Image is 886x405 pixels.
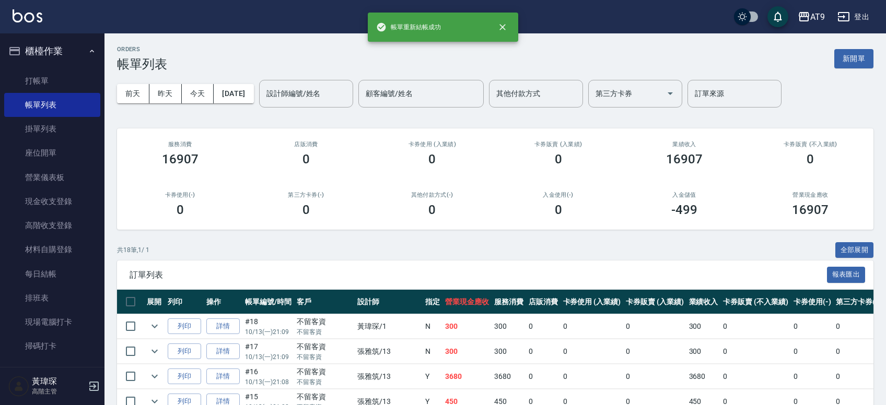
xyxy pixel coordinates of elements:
[634,141,735,148] h2: 業績收入
[555,202,562,217] h3: 0
[117,84,149,103] button: 前天
[168,318,201,335] button: 列印
[686,314,721,339] td: 300
[147,368,162,384] button: expand row
[794,6,829,28] button: AT9
[827,267,866,283] button: 報表匯出
[204,290,242,314] th: 操作
[833,290,883,314] th: 第三方卡券(-)
[297,391,352,402] div: 不留客資
[297,327,352,337] p: 不留客資
[4,286,100,310] a: 排班表
[623,290,686,314] th: 卡券販賣 (入業績)
[791,364,834,389] td: 0
[791,290,834,314] th: 卡券使用(-)
[807,152,814,166] h3: 0
[4,93,100,117] a: 帳單列表
[177,202,184,217] h3: 0
[526,339,561,364] td: 0
[245,327,292,337] p: 10/13 (一) 21:09
[214,84,253,103] button: [DATE]
[491,16,514,39] button: close
[634,192,735,198] h2: 入金儲值
[302,202,310,217] h3: 0
[423,364,442,389] td: Y
[242,290,294,314] th: 帳單編號/時間
[526,290,561,314] th: 店販消費
[182,84,214,103] button: 今天
[130,270,827,280] span: 訂單列表
[833,364,883,389] td: 0
[117,245,149,255] p: 共 18 筆, 1 / 1
[355,290,423,314] th: 設計師
[162,152,199,166] h3: 16907
[245,352,292,362] p: 10/13 (一) 21:09
[720,364,790,389] td: 0
[423,314,442,339] td: N
[720,290,790,314] th: 卡券販賣 (不入業績)
[4,165,100,189] a: 營業儀表板
[686,339,721,364] td: 300
[147,343,162,359] button: expand row
[492,314,526,339] td: 300
[297,377,352,387] p: 不留客資
[245,377,292,387] p: 10/13 (一) 21:08
[13,9,42,22] img: Logo
[168,368,201,385] button: 列印
[720,314,790,339] td: 0
[428,152,436,166] h3: 0
[671,202,697,217] h3: -499
[561,290,624,314] th: 卡券使用 (入業績)
[834,53,873,63] a: 新開單
[623,339,686,364] td: 0
[492,364,526,389] td: 3680
[4,189,100,213] a: 現金收支登錄
[4,69,100,93] a: 打帳單
[297,366,352,377] div: 不留客資
[117,57,167,72] h3: 帳單列表
[165,290,204,314] th: 列印
[8,376,29,397] img: Person
[791,339,834,364] td: 0
[255,192,356,198] h2: 第三方卡券(-)
[686,364,721,389] td: 3680
[297,316,352,327] div: 不留客資
[833,314,883,339] td: 0
[526,364,561,389] td: 0
[297,352,352,362] p: 不留客資
[561,364,624,389] td: 0
[767,6,788,27] button: save
[760,141,861,148] h2: 卡券販賣 (不入業績)
[206,318,240,335] a: 詳情
[833,339,883,364] td: 0
[526,314,561,339] td: 0
[561,339,624,364] td: 0
[442,290,492,314] th: 營業現金應收
[376,22,441,32] span: 帳單重新結帳成功
[130,192,230,198] h2: 卡券使用(-)
[428,202,436,217] h3: 0
[297,341,352,352] div: 不留客資
[242,364,294,389] td: #16
[423,290,442,314] th: 指定
[835,242,874,258] button: 全部展開
[242,314,294,339] td: #18
[4,117,100,141] a: 掛單列表
[4,363,100,390] button: 預約管理
[662,85,679,102] button: Open
[492,290,526,314] th: 服務消費
[508,192,609,198] h2: 入金使用(-)
[492,339,526,364] td: 300
[623,314,686,339] td: 0
[834,49,873,68] button: 新開單
[623,364,686,389] td: 0
[355,339,423,364] td: 張雅筑 /13
[168,343,201,360] button: 列印
[827,269,866,279] a: 報表匯出
[4,213,100,237] a: 高階收支登錄
[294,290,355,314] th: 客戶
[4,237,100,261] a: 材料自購登錄
[149,84,182,103] button: 昨天
[147,318,162,334] button: expand row
[4,262,100,286] a: 每日結帳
